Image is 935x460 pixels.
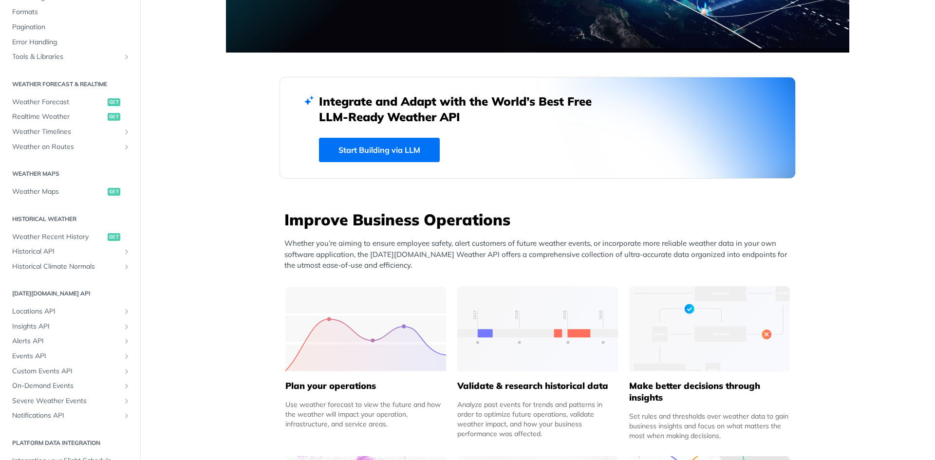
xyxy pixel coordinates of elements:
[12,396,120,406] span: Severe Weather Events
[7,95,133,110] a: Weather Forecastget
[7,140,133,154] a: Weather on RoutesShow subpages for Weather on Routes
[7,304,133,319] a: Locations APIShow subpages for Locations API
[123,352,131,360] button: Show subpages for Events API
[7,408,133,423] a: Notifications APIShow subpages for Notifications API
[7,334,133,349] a: Alerts APIShow subpages for Alerts API
[285,286,446,371] img: 39565e8-group-4962x.svg
[12,411,120,421] span: Notifications API
[7,244,133,259] a: Historical APIShow subpages for Historical API
[12,112,105,122] span: Realtime Weather
[123,128,131,136] button: Show subpages for Weather Timelines
[108,188,120,196] span: get
[12,307,120,316] span: Locations API
[7,215,133,223] h2: Historical Weather
[123,143,131,151] button: Show subpages for Weather on Routes
[285,380,446,392] h5: Plan your operations
[7,80,133,89] h2: Weather Forecast & realtime
[12,187,105,197] span: Weather Maps
[7,394,133,408] a: Severe Weather EventsShow subpages for Severe Weather Events
[7,169,133,178] h2: Weather Maps
[12,7,131,17] span: Formats
[12,142,120,152] span: Weather on Routes
[123,323,131,331] button: Show subpages for Insights API
[457,286,618,371] img: 13d7ca0-group-496-2.svg
[7,259,133,274] a: Historical Climate NormalsShow subpages for Historical Climate Normals
[7,35,133,50] a: Error Handling
[7,125,133,139] a: Weather TimelinesShow subpages for Weather Timelines
[629,380,790,404] h5: Make better decisions through insights
[7,110,133,124] a: Realtime Weatherget
[12,262,120,272] span: Historical Climate Normals
[7,184,133,199] a: Weather Mapsget
[123,308,131,315] button: Show subpages for Locations API
[123,368,131,375] button: Show subpages for Custom Events API
[7,289,133,298] h2: [DATE][DOMAIN_NAME] API
[629,411,790,441] div: Set rules and thresholds over weather data to gain business insights and focus on what matters th...
[12,127,120,137] span: Weather Timelines
[285,400,446,429] div: Use weather forecast to view the future and how the weather will impact your operation, infrastru...
[7,379,133,393] a: On-Demand EventsShow subpages for On-Demand Events
[12,381,120,391] span: On-Demand Events
[12,351,120,361] span: Events API
[457,380,618,392] h5: Validate & research historical data
[12,37,131,47] span: Error Handling
[7,364,133,379] a: Custom Events APIShow subpages for Custom Events API
[284,209,796,230] h3: Improve Business Operations
[108,113,120,121] span: get
[123,263,131,271] button: Show subpages for Historical Climate Normals
[7,50,133,64] a: Tools & LibrariesShow subpages for Tools & Libraries
[7,319,133,334] a: Insights APIShow subpages for Insights API
[12,367,120,376] span: Custom Events API
[123,412,131,420] button: Show subpages for Notifications API
[123,337,131,345] button: Show subpages for Alerts API
[319,93,606,125] h2: Integrate and Adapt with the World’s Best Free LLM-Ready Weather API
[7,349,133,364] a: Events APIShow subpages for Events API
[123,53,131,61] button: Show subpages for Tools & Libraries
[12,322,120,331] span: Insights API
[7,5,133,19] a: Formats
[108,98,120,106] span: get
[7,20,133,35] a: Pagination
[12,232,105,242] span: Weather Recent History
[7,439,133,447] h2: Platform DATA integration
[284,238,796,271] p: Whether you’re aiming to ensure employee safety, alert customers of future weather events, or inc...
[629,286,790,371] img: a22d113-group-496-32x.svg
[123,382,131,390] button: Show subpages for On-Demand Events
[108,233,120,241] span: get
[123,397,131,405] button: Show subpages for Severe Weather Events
[12,52,120,62] span: Tools & Libraries
[12,97,105,107] span: Weather Forecast
[12,336,120,346] span: Alerts API
[457,400,618,439] div: Analyze past events for trends and patterns in order to optimize future operations, validate weat...
[319,138,440,162] a: Start Building via LLM
[7,230,133,244] a: Weather Recent Historyget
[12,247,120,257] span: Historical API
[12,22,131,32] span: Pagination
[123,248,131,256] button: Show subpages for Historical API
